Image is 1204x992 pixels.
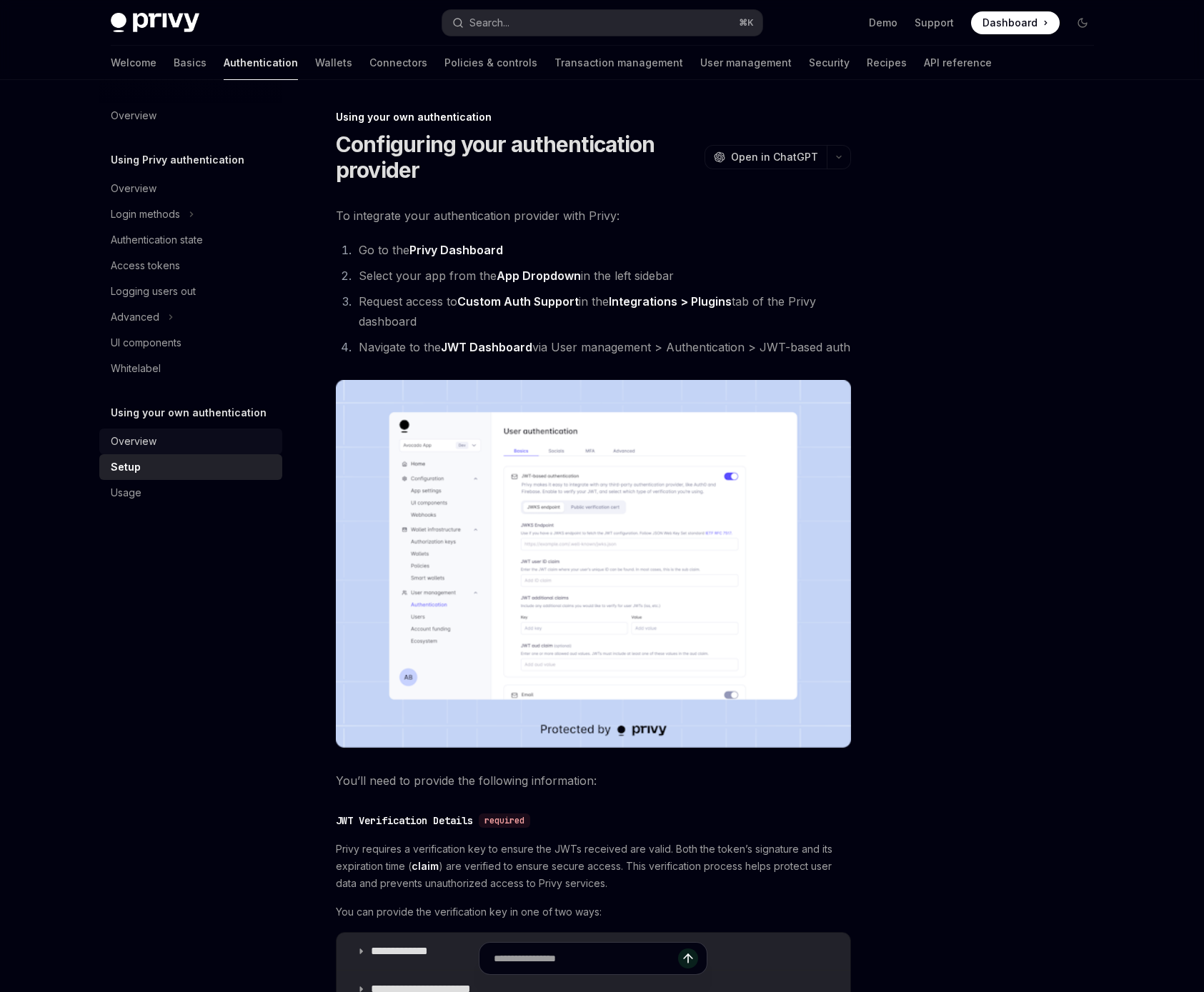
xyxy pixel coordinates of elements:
a: Wallets [315,46,352,80]
div: Setup [111,459,141,476]
a: Welcome [111,46,156,80]
div: required [479,813,530,828]
span: Dashboard [982,16,1038,30]
a: Authentication state [99,227,282,253]
a: Dashboard [971,11,1060,34]
h1: Configuring your authentication provider [336,131,699,183]
a: Overview [99,176,282,201]
div: Using your own authentication [336,110,851,124]
a: Integrations > Plugins [609,294,732,309]
button: Send message [678,948,698,968]
a: API reference [924,46,992,80]
a: Policies & controls [444,46,537,80]
strong: Custom Auth Support [457,294,579,309]
div: Advanced [111,309,159,326]
a: Overview [99,103,282,129]
div: Authentication state [111,231,203,249]
a: Usage [99,480,282,506]
span: To integrate your authentication provider with Privy: [336,206,851,226]
span: You’ll need to provide the following information: [336,771,851,791]
a: Overview [99,429,282,454]
div: JWT Verification Details [336,813,473,828]
div: Overview [111,180,156,197]
div: Access tokens [111,257,180,274]
a: User management [700,46,792,80]
a: Transaction management [554,46,683,80]
a: Support [915,16,954,30]
a: Whitelabel [99,356,282,381]
h5: Using your own authentication [111,404,267,421]
li: Go to the [354,240,851,260]
div: Whitelabel [111,360,161,377]
a: Logging users out [99,279,282,304]
div: Login methods [111,206,180,223]
span: Open in ChatGPT [731,150,818,164]
a: Connectors [369,46,427,80]
button: Toggle dark mode [1071,11,1094,34]
a: Access tokens [99,253,282,279]
button: Search...⌘K [442,10,762,36]
div: Usage [111,484,141,501]
a: Security [809,46,850,80]
div: UI components [111,334,181,351]
button: Open in ChatGPT [705,145,827,169]
div: Logging users out [111,283,196,300]
a: UI components [99,330,282,356]
div: Overview [111,433,156,450]
a: JWT Dashboard [441,340,532,355]
strong: Privy Dashboard [409,243,503,257]
span: ⌘ K [739,17,754,29]
img: JWT-based auth [336,380,851,748]
a: Setup [99,454,282,480]
a: Basics [174,46,207,80]
h5: Using Privy authentication [111,151,244,169]
div: Search... [469,14,509,31]
a: Demo [869,16,897,30]
li: Request access to in the tab of the Privy dashboard [354,291,851,331]
a: claim [412,860,439,873]
span: You can provide the verification key in one of two ways: [336,903,851,921]
a: Recipes [867,46,907,80]
a: Privy Dashboard [409,243,503,258]
span: Privy requires a verification key to ensure the JWTs received are valid. Both the token’s signatu... [336,841,851,892]
li: Select your app from the in the left sidebar [354,266,851,286]
a: Authentication [224,46,298,80]
img: dark logo [111,13,199,33]
div: Overview [111,107,156,124]
li: Navigate to the via User management > Authentication > JWT-based auth [354,337,851,357]
strong: App Dropdown [497,269,581,283]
